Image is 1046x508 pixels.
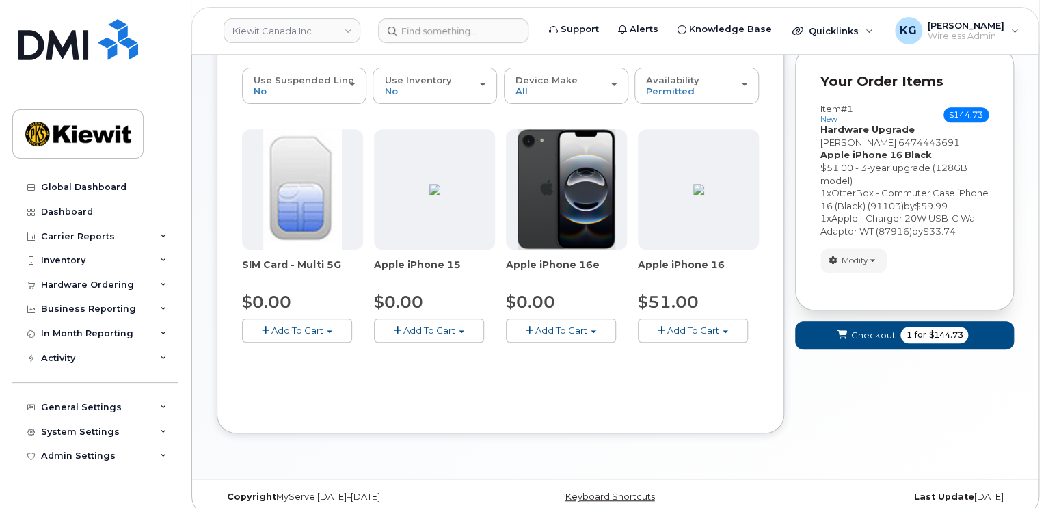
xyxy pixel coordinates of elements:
span: [PERSON_NAME] [820,137,896,148]
img: 00D627D4-43E9-49B7-A367-2C99342E128C.jpg [263,129,341,250]
div: [DATE] [748,492,1014,503]
div: $51.00 - 3-year upgrade (128GB model) [820,161,989,187]
span: Permitted [646,85,695,96]
span: $0.00 [242,292,291,312]
iframe: Messenger Launcher [987,449,1036,498]
div: Apple iPhone 16e [506,258,627,285]
span: #1 [841,103,853,114]
button: Add To Cart [506,319,616,343]
span: for [911,329,928,341]
span: Checkout [850,329,895,342]
img: 96FE4D95-2934-46F2-B57A-6FE1B9896579.png [429,184,440,195]
span: [PERSON_NAME] [928,20,1004,31]
span: Availability [646,75,699,85]
span: $51.00 [638,292,699,312]
span: No [384,85,397,96]
a: Kiewit Canada Inc [224,18,360,43]
a: Support [539,16,608,43]
span: Add To Cart [403,325,455,336]
div: Quicklinks [783,17,883,44]
div: Kevin Gregory [885,17,1028,44]
button: Device Make All [504,68,628,103]
span: $59.99 [915,200,948,211]
span: Use Inventory [384,75,451,85]
button: Use Inventory No [373,68,497,103]
div: SIM Card - Multi 5G [242,258,363,285]
button: Availability Permitted [634,68,759,103]
span: Support [561,23,599,36]
span: Knowledge Base [689,23,772,36]
span: Add To Cart [667,325,719,336]
strong: Hardware Upgrade [820,124,915,135]
img: 1AD8B381-DE28-42E7-8D9B-FF8D21CC6502.png [693,184,704,195]
span: Add To Cart [535,325,587,336]
span: $0.00 [374,292,423,312]
span: 6474443691 [898,137,960,148]
span: $0.00 [506,292,555,312]
button: Add To Cart [374,319,484,343]
button: Add To Cart [242,319,352,343]
a: Keyboard Shortcuts [565,492,654,502]
span: Apple - Charger 20W USB-C Wall Adaptor WT (87916) [820,213,979,237]
a: Knowledge Base [668,16,781,43]
strong: Black [904,149,932,160]
strong: Copyright [227,492,276,502]
strong: Last Update [914,492,974,502]
h3: Item [820,104,853,124]
span: OtterBox - Commuter Case iPhone 16 (Black) (91103) [820,187,989,211]
span: 1 [906,329,911,341]
button: Modify [820,248,887,272]
input: Find something... [378,18,528,43]
small: new [820,114,837,124]
strong: Apple iPhone 16 [820,149,902,160]
span: Modify [842,254,868,267]
span: $144.73 [928,329,963,341]
div: x by [820,212,989,237]
span: Alerts [630,23,658,36]
img: iPhone_16e_pic.PNG [518,129,615,250]
span: KG [900,23,917,39]
span: $33.74 [923,226,956,237]
button: Checkout 1 for $144.73 [795,321,1014,349]
span: 1 [820,187,827,198]
div: x by [820,187,989,212]
span: All [515,85,528,96]
a: Alerts [608,16,668,43]
div: Apple iPhone 16 [638,258,759,285]
span: Add To Cart [271,325,323,336]
button: Use Suspended Line No [242,68,366,103]
button: Add To Cart [638,319,748,343]
span: No [254,85,267,96]
p: Your Order Items [820,72,989,92]
div: MyServe [DATE]–[DATE] [217,492,483,503]
div: Apple iPhone 15 [374,258,495,285]
span: Use Suspended Line [254,75,354,85]
span: Quicklinks [809,25,859,36]
span: Wireless Admin [928,31,1004,42]
span: 1 [820,213,827,224]
span: Device Make [515,75,578,85]
span: $144.73 [943,107,989,122]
